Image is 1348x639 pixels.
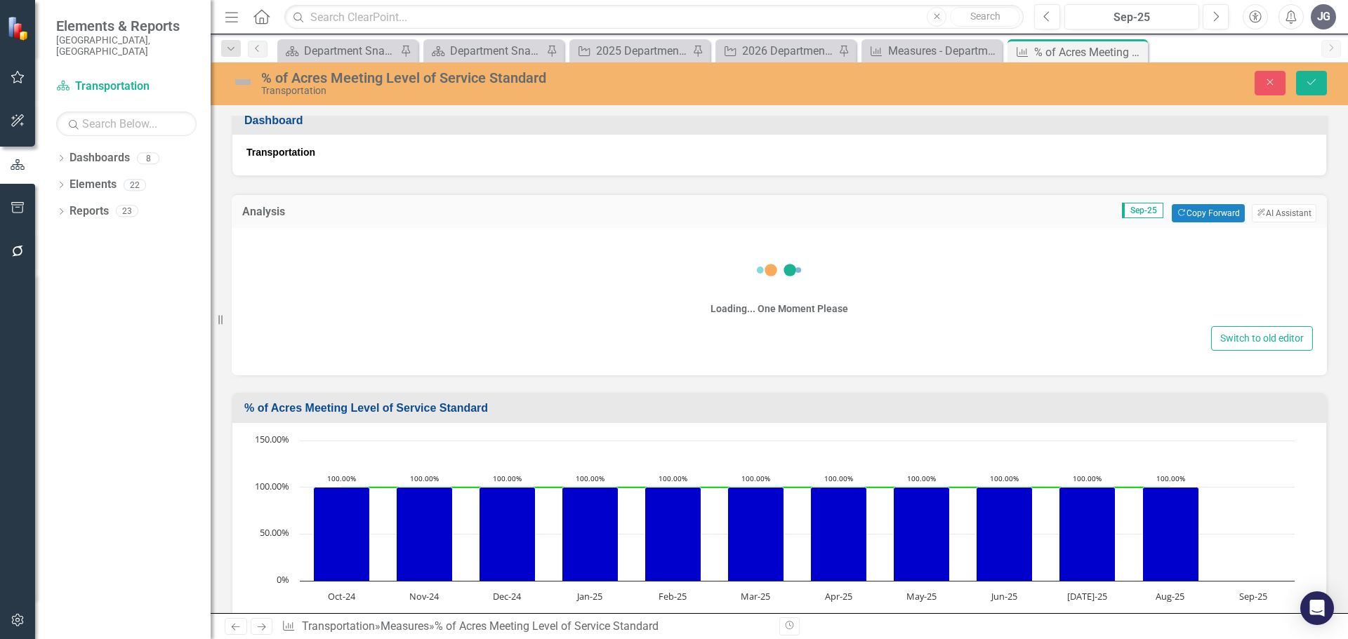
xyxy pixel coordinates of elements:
button: Switch to old editor [1211,326,1313,351]
div: » » [282,619,769,635]
a: Department Snapshot [281,42,397,60]
text: Aug-25 [1156,590,1184,603]
g: Actual, series 1 of 2. Bar series with 12 bars. [314,440,1254,581]
div: Transportation [261,86,846,96]
div: Open Intercom Messenger [1300,591,1334,625]
button: Sep-25 [1064,4,1199,29]
text: 100.00% [576,473,604,483]
div: 2025 Department Actions - Monthly Updates ([PERSON_NAME]) [596,42,689,60]
text: Jun-25 [990,590,1017,603]
div: % of Acres Meeting Level of Service Standard [1034,43,1144,61]
span: Sep-25 [1122,203,1163,218]
text: 100.00% [493,473,522,483]
div: Sep-25 [1069,9,1194,26]
a: Reports [70,203,109,220]
div: Loading... One Moment Please [711,302,848,316]
text: 100.00% [1156,473,1185,483]
div: 23 [116,206,138,217]
path: Jul-25, 100. Actual. [1059,487,1116,581]
text: Feb-25 [659,590,687,603]
path: Apr-25, 100. Actual. [811,487,867,581]
text: Nov-24 [409,590,440,603]
text: May-25 [906,590,937,603]
a: Department Snapshot [427,42,543,60]
div: 2026 Department Actions - Monthly Updates ([PERSON_NAME]) [742,42,835,60]
span: Search [970,11,1000,22]
button: AI Assistant [1252,204,1316,222]
text: Sep-25 [1239,590,1267,603]
a: 2026 Department Actions - Monthly Updates ([PERSON_NAME]) [719,42,835,60]
a: Transportation [302,619,375,633]
a: 2025 Department Actions - Monthly Updates ([PERSON_NAME]) [573,42,689,60]
input: Search Below... [56,112,197,136]
button: JG [1311,4,1336,29]
button: View chart menu, Chart [254,612,274,632]
text: 100.00% [1073,473,1102,483]
div: Measures - Department and Divisions [888,42,998,60]
text: Oct-24 [328,590,356,603]
text: 100.00% [659,473,687,483]
a: Dashboards [70,150,130,166]
text: 100.00% [327,473,356,483]
button: Copy Forward [1172,204,1244,222]
button: Search [950,7,1020,27]
path: Oct-24, 100. Actual. [314,487,370,581]
text: 0% [277,573,289,586]
div: % of Acres Meeting Level of Service Standard [261,70,846,86]
text: Dec-24 [493,590,522,603]
div: 22 [124,179,146,191]
a: Transportation [56,79,197,95]
text: 100.00% [990,473,1019,483]
span: Elements & Reports [56,18,197,34]
text: 50.00% [260,526,289,539]
strong: Transportation [246,147,315,158]
div: Department Snapshot [450,42,543,60]
text: [DATE]-25 [1067,590,1107,603]
div: % of Acres Meeting Level of Service Standard [435,619,659,633]
img: Not Defined [232,71,254,93]
path: Nov-24, 100. Actual. [397,487,453,581]
text: 100.00% [907,473,936,483]
text: Apr-25 [825,590,852,603]
text: Jan-25 [576,590,602,603]
text: 150.00% [255,433,289,445]
path: Dec-24, 100. Actual. [480,487,536,581]
path: May-25, 100. Actual. [894,487,950,581]
text: 100.00% [255,480,289,492]
path: Mar-25, 100. Actual. [728,487,784,581]
text: 100.00% [741,473,770,483]
small: [GEOGRAPHIC_DATA], [GEOGRAPHIC_DATA] [56,34,197,58]
div: Department Snapshot [304,42,397,60]
input: Search ClearPoint... [284,5,1024,29]
img: ClearPoint Strategy [7,16,32,41]
h3: Analysis [242,206,436,218]
a: Measures - Department and Divisions [865,42,998,60]
path: Jan-25, 100. Actual. [562,487,619,581]
a: Measures [381,619,429,633]
path: Jun-25, 100. Actual. [977,487,1033,581]
h3: % of Acres Meeting Level of Service Standard [244,402,1319,415]
path: Aug-25, 100. Actual. [1143,487,1199,581]
text: 100.00% [410,473,439,483]
text: 100.00% [824,473,853,483]
div: 8 [137,152,159,164]
a: Elements [70,177,117,193]
h3: Dashboard [244,114,1319,127]
text: Mar-25 [741,590,770,603]
path: Feb-25, 100. Actual. [645,487,701,581]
